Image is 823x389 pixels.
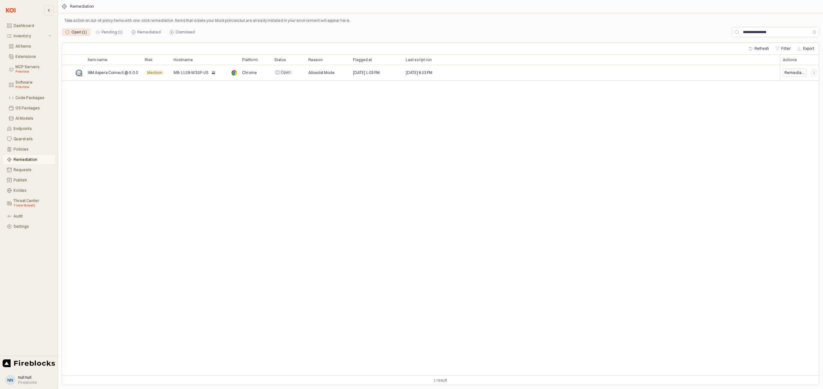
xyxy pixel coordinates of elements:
div: Endpoints [14,126,51,131]
div: Remediated [137,28,161,36]
div: Policies [14,147,51,152]
button: Software [3,78,55,92]
span: [DATE] 8:23 PM [406,70,432,75]
div: Remediated [128,28,165,36]
div: Table toolbar [62,375,819,385]
div: Remediate [783,69,807,77]
div: Open (1) [71,28,87,36]
span: Item name [88,57,107,62]
div: Preview [15,69,51,74]
div: Preview [15,85,51,90]
span: Open [281,70,291,75]
button: Filter [773,45,793,52]
div: Extensions [15,54,51,59]
span: null null [18,375,32,380]
span: Reason [308,57,323,62]
button: Code Packages [3,93,55,102]
div: Pending (1) [102,28,122,36]
button: Remediation [3,155,55,164]
button: Refresh [746,45,772,52]
span: Status [274,57,286,62]
div: Pending (1) [92,28,126,36]
div: Threat Center [14,199,51,208]
p: Take action on out-of-policy items with one-click remediation. Items that violate your block poli... [64,18,817,23]
div: Dashboard [14,23,51,28]
div: 1 result [434,377,447,384]
div: Remediation [70,4,94,9]
button: Dashboard [3,21,55,30]
div: Audit [14,214,51,218]
button: Audit [3,212,55,221]
span: Hostname [174,57,193,62]
button: Koidex [3,186,55,195]
span: Allowlist Mode [308,70,335,75]
button: Inventory [3,32,55,41]
span: Platform [242,57,258,62]
div: OS Packages [15,106,51,110]
div: nn [7,377,13,383]
div: Fireblocks [18,380,37,385]
div: MCP Servers [15,65,51,74]
div: Koidex [14,188,51,193]
div: Settings [14,224,51,229]
div: Remediate [784,70,805,75]
button: Export [795,45,817,52]
button: All Items [3,42,55,51]
span: Actions [783,57,797,62]
span: Medium [147,70,162,75]
button: MCP Servers [3,62,55,77]
div: 7 new threats [14,203,51,208]
button: Requests [3,165,55,174]
div: Dismissed [176,28,195,36]
div: Inventory [14,34,47,38]
span: Last script run [406,57,432,62]
div: Publish [14,178,51,182]
div: All Items [15,44,51,49]
div: Remediation [14,157,51,162]
div: Code Packages [15,96,51,100]
span: MB-1129-W32P-US [174,70,208,75]
button: Publish [3,176,55,185]
div: Open (1) [62,28,91,36]
span: Risk [145,57,152,62]
div: AI Models [15,116,51,121]
button: Policies [3,145,55,154]
div: Dismissed [166,28,199,36]
span: Flagged at [353,57,372,62]
span: [DATE] 1:03 PM [353,70,380,75]
button: Extensions [3,52,55,61]
div: Software [15,80,51,90]
button: Settings [3,222,55,231]
span: IBM Aspera Connect @ 5.0.0 [88,70,138,75]
button: nn [5,375,15,385]
div: Requests [14,168,51,172]
span: Chrome [242,70,257,75]
button: Guardrails [3,134,55,144]
button: Endpoints [3,124,55,133]
button: OS Packages [3,104,55,113]
button: AI Models [3,114,55,123]
div: Guardrails [14,137,51,141]
button: Threat Center [3,196,55,210]
button: Clear [812,30,816,34]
